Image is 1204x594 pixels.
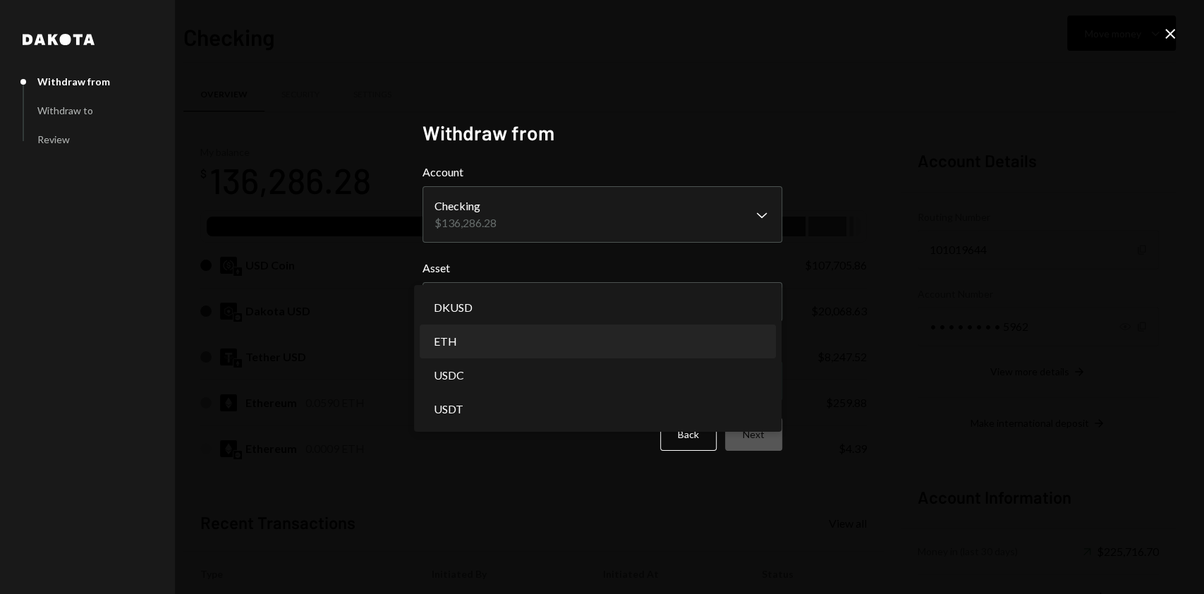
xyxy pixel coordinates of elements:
[37,104,93,116] div: Withdraw to
[434,299,473,316] span: DKUSD
[37,75,110,87] div: Withdraw from
[422,186,782,243] button: Account
[434,367,464,384] span: USDC
[422,164,782,181] label: Account
[660,418,717,451] button: Back
[422,260,782,277] label: Asset
[37,133,70,145] div: Review
[434,401,463,418] span: USDT
[422,282,782,322] button: Asset
[422,119,782,147] h2: Withdraw from
[434,333,457,350] span: ETH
